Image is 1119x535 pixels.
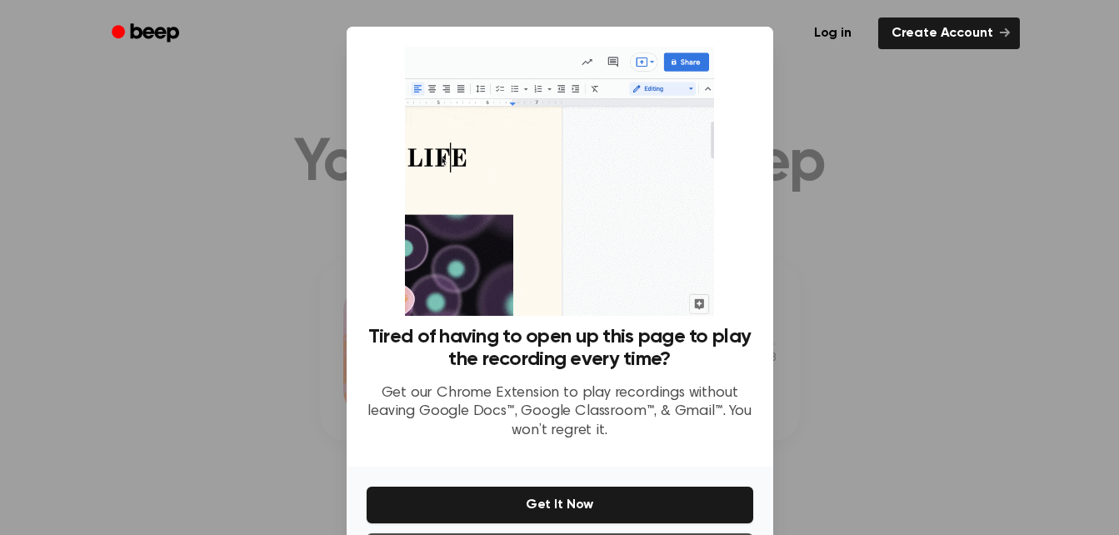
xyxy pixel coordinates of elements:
a: Beep [100,17,194,50]
a: Create Account [878,17,1020,49]
p: Get our Chrome Extension to play recordings without leaving Google Docs™, Google Classroom™, & Gm... [367,384,753,441]
a: Log in [797,14,868,52]
button: Get It Now [367,487,753,523]
img: Beep extension in action [405,47,714,316]
h3: Tired of having to open up this page to play the recording every time? [367,326,753,371]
